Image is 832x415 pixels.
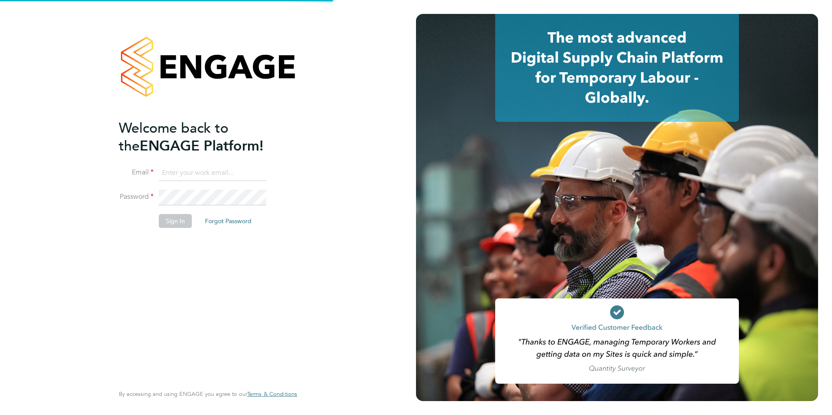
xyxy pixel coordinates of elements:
label: Password [119,192,154,201]
span: Welcome back to the [119,120,228,154]
label: Email [119,168,154,177]
span: Terms & Conditions [247,390,297,398]
button: Forgot Password [198,214,258,228]
h2: ENGAGE Platform! [119,119,289,155]
a: Terms & Conditions [247,391,297,398]
span: By accessing and using ENGAGE you agree to our [119,390,297,398]
button: Sign In [159,214,192,228]
input: Enter your work email... [159,165,266,181]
